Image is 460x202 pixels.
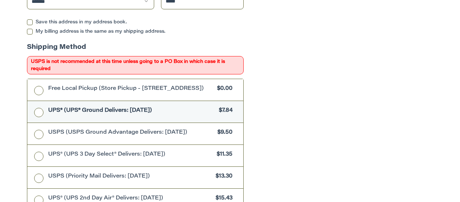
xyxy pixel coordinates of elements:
[212,173,233,181] span: $13.30
[48,151,213,159] span: UPS® (UPS 3 Day Select® Delivers: [DATE])
[48,107,216,115] span: UPS® (UPS® Ground Delivers: [DATE])
[48,85,214,93] span: Free Local Pickup (Store Pickup - [STREET_ADDRESS])
[216,107,233,115] span: $7.84
[27,56,244,74] span: USPS is not recommended at this time unless going to a PO Box in which case it is required
[27,29,244,35] label: My billing address is the same as my shipping address.
[213,151,233,159] span: $11.35
[214,85,233,93] span: $0.00
[48,173,212,181] span: USPS (Priority Mail Delivers: [DATE])
[214,129,233,137] span: $9.50
[27,19,244,25] label: Save this address in my address book.
[27,43,86,56] legend: Shipping Method
[48,129,214,137] span: USPS (USPS Ground Advantage Delivers: [DATE])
